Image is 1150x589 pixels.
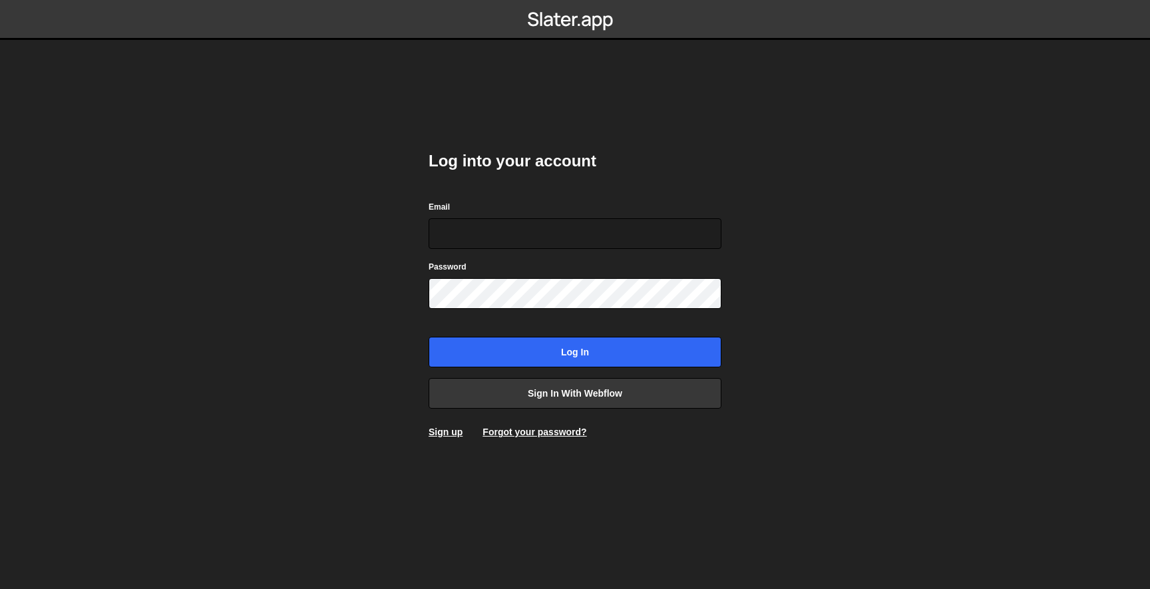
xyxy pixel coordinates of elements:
a: Sign up [429,427,463,437]
input: Log in [429,337,721,367]
a: Forgot your password? [482,427,586,437]
a: Sign in with Webflow [429,378,721,409]
h2: Log into your account [429,150,721,172]
label: Password [429,260,467,274]
label: Email [429,200,450,214]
